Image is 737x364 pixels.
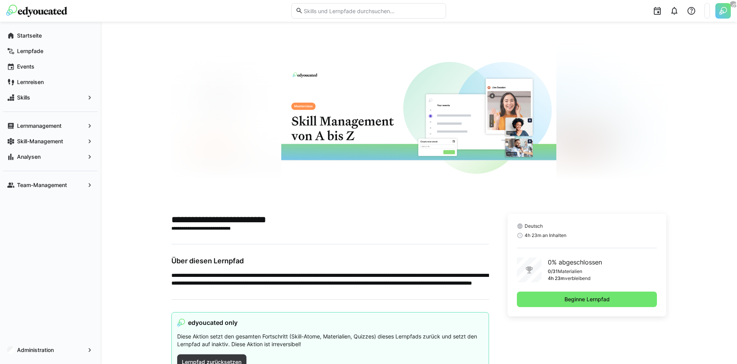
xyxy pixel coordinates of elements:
[525,223,543,229] span: Deutsch
[548,275,565,282] p: 4h 23m
[548,268,558,275] p: 0/31
[177,333,483,348] span: Diese Aktion setzt den gesamten Fortschritt (Skill-Atome, Materialien, Quizzes) dieses Lernpfads ...
[525,232,566,239] span: 4h 23m an Inhalten
[558,268,582,275] p: Materialien
[303,7,441,14] input: Skills und Lernpfade durchsuchen…
[548,258,602,267] p: 0% abgeschlossen
[177,319,185,326] img: edyoucated-logo-symbol.svg
[188,319,238,326] div: edyoucated only
[563,295,611,303] span: Beginne Lernpfad
[171,257,489,265] h3: Über diesen Lernpfad
[565,275,590,282] p: verbleibend
[517,292,657,307] button: Beginne Lernpfad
